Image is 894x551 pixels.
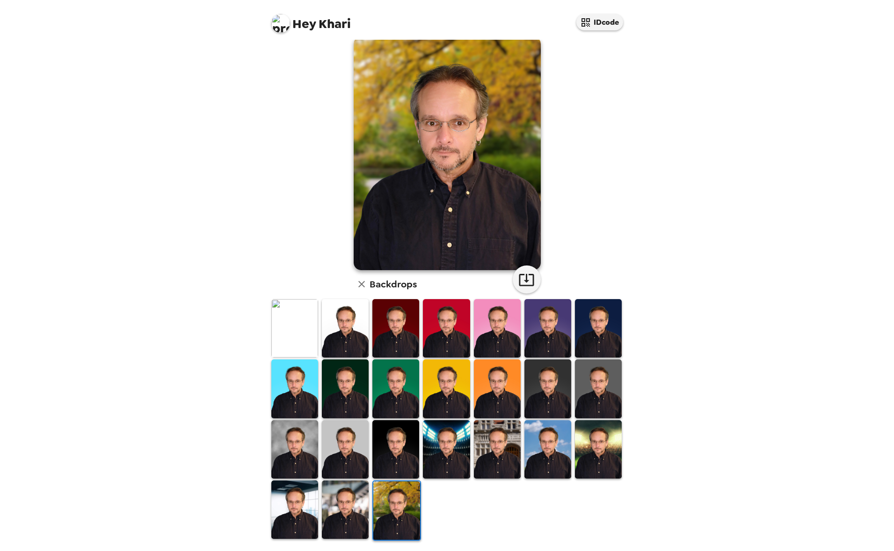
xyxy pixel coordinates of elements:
[271,14,290,33] img: profile pic
[271,9,351,30] span: Khari
[271,299,318,358] img: Original
[354,36,541,270] img: user
[292,15,316,32] span: Hey
[576,14,623,30] button: IDcode
[370,277,417,292] h6: Backdrops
